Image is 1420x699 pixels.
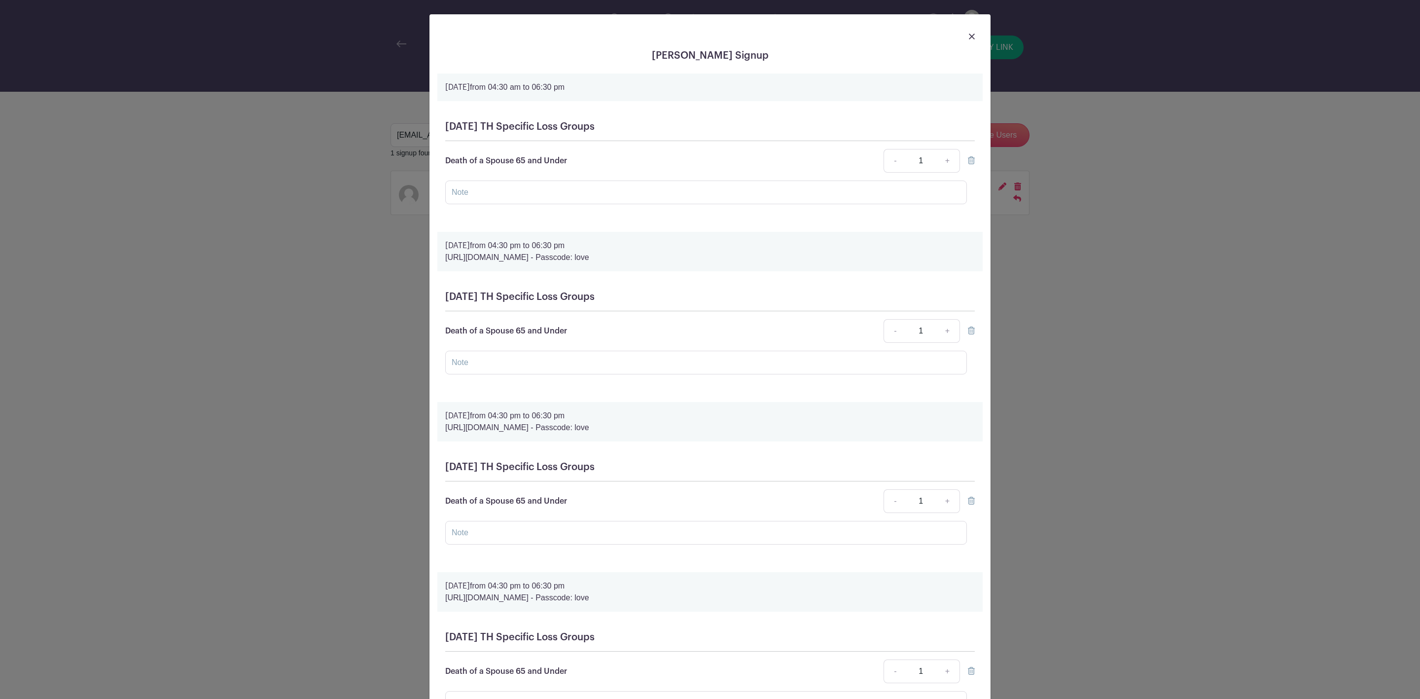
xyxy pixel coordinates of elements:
p: [URL][DOMAIN_NAME] - Passcode: love [445,592,975,604]
p: Death of a Spouse 65 and Under [445,665,567,677]
a: - [884,489,906,513]
p: from 04:30 pm to 06:30 pm [445,580,975,592]
strong: [DATE] [445,582,470,590]
p: Death of a Spouse 65 and Under [445,325,567,337]
a: + [935,489,960,513]
h5: [PERSON_NAME] Signup [437,50,983,62]
p: [URL][DOMAIN_NAME] - Passcode: love [445,422,975,434]
p: from 04:30 pm to 06:30 pm [445,240,975,252]
strong: [DATE] [445,412,470,420]
p: from 04:30 pm to 06:30 pm [445,410,975,422]
a: + [935,319,960,343]
h5: [DATE] TH Specific Loss Groups [445,631,975,643]
input: Note [445,181,967,204]
h5: [DATE] TH Specific Loss Groups [445,291,975,303]
p: [URL][DOMAIN_NAME] - Passcode: love [445,252,975,263]
strong: [DATE] [445,83,470,91]
strong: [DATE] [445,242,470,250]
img: close_button-5f87c8562297e5c2d7936805f587ecaba9071eb48480494691a3f1689db116b3.svg [969,34,975,39]
h5: [DATE] TH Specific Loss Groups [445,461,975,473]
a: - [884,660,906,683]
a: - [884,319,906,343]
p: Death of a Spouse 65 and Under [445,495,567,507]
input: Note [445,351,967,374]
p: from 04:30 am to 06:30 pm [445,81,975,93]
a: + [935,149,960,173]
h5: [DATE] TH Specific Loss Groups [445,121,975,133]
p: Death of a Spouse 65 and Under [445,155,567,167]
a: - [884,149,906,173]
input: Note [445,521,967,545]
a: + [935,660,960,683]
